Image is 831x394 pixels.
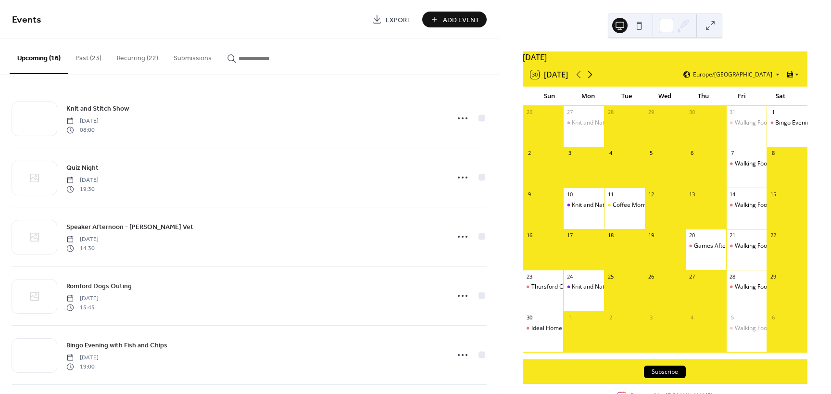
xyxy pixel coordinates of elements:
span: Bingo Evening with Fish and Chips [66,341,167,351]
div: Walking Football [735,201,779,209]
span: Speaker Afternoon - [PERSON_NAME] Vet [66,222,193,232]
div: 13 [688,191,695,198]
div: Knit and Natter [563,201,604,209]
span: Europe/[GEOGRAPHIC_DATA] [693,72,772,77]
div: Knit and Natter [572,201,612,209]
div: Thu [684,87,723,106]
div: 29 [648,109,655,116]
div: Fri [723,87,761,106]
div: Thursford Christmas Market and Show [523,283,564,291]
div: 6 [769,314,777,321]
div: 29 [769,273,777,280]
div: 15 [769,191,777,198]
button: Past (23) [68,39,109,73]
div: 5 [729,314,736,321]
div: 25 [607,273,614,280]
div: 24 [566,273,573,280]
div: 30 [526,314,533,321]
span: Add Event [443,15,479,25]
span: 08:00 [66,126,99,134]
button: 30[DATE] [527,68,571,81]
a: Romford Dogs Outing [66,280,132,292]
div: 26 [648,273,655,280]
div: Tue [607,87,646,106]
span: 15:45 [66,303,99,312]
span: Knit and Stitch Show [66,104,129,114]
span: Export [386,15,411,25]
div: Mon [569,87,607,106]
div: Walking Football [735,242,779,250]
div: 18 [607,232,614,239]
div: 11 [607,191,614,198]
div: 1 [769,109,777,116]
div: Ideal Home Christmas Show [523,324,564,332]
div: 8 [769,150,777,157]
span: Quiz Night [66,163,99,173]
a: Export [365,12,418,27]
div: Walking Football [735,160,779,168]
button: Add Event [422,12,487,27]
div: Walking Football [726,242,767,250]
div: Wed [646,87,684,106]
div: 27 [566,109,573,116]
button: Upcoming (16) [10,39,68,74]
div: 3 [566,150,573,157]
div: 28 [729,273,736,280]
div: 2 [607,314,614,321]
div: Games Afternoon [694,242,742,250]
div: Walking Football [726,283,767,291]
div: 7 [729,150,736,157]
div: Sun [530,87,569,106]
span: Events [12,11,41,29]
div: 4 [688,314,695,321]
div: 31 [729,109,736,116]
div: 16 [526,232,533,239]
div: Walking Football [726,201,767,209]
span: 14:30 [66,244,99,253]
span: [DATE] [66,176,99,185]
div: 10 [566,191,573,198]
span: Romford Dogs Outing [66,281,132,292]
div: 21 [729,232,736,239]
div: 30 [688,109,695,116]
a: Speaker Afternoon - [PERSON_NAME] Vet [66,221,193,232]
div: 17 [566,232,573,239]
div: 6 [688,150,695,157]
div: 12 [648,191,655,198]
div: Walking Football [726,160,767,168]
div: Coffee Morning [604,201,645,209]
div: Coffee Morning [613,201,655,209]
div: 27 [688,273,695,280]
span: [DATE] [66,117,99,126]
a: Bingo Evening with Fish and Chips [66,340,167,351]
button: Submissions [166,39,219,73]
div: Bingo Evening with Fish and Chips [767,119,807,127]
div: Ideal Home Christmas Show [531,324,607,332]
button: Subscribe [644,366,686,378]
div: Walking Football [726,119,767,127]
span: 19:30 [66,185,99,193]
div: 1 [566,314,573,321]
div: 28 [607,109,614,116]
div: Knit and Natter [563,119,604,127]
div: Walking Football [735,324,779,332]
div: Sat [761,87,800,106]
div: 4 [607,150,614,157]
span: [DATE] [66,235,99,244]
span: 19:00 [66,362,99,371]
div: [DATE] [523,51,807,63]
div: Walking Football [726,324,767,332]
button: Recurring (22) [109,39,166,73]
div: Walking Football [735,283,779,291]
div: 19 [648,232,655,239]
div: 22 [769,232,777,239]
span: [DATE] [66,354,99,362]
div: Knit and Natter [572,283,612,291]
a: Knit and Stitch Show [66,103,129,114]
div: 9 [526,191,533,198]
div: 5 [648,150,655,157]
div: 20 [688,232,695,239]
a: Quiz Night [66,162,99,173]
div: Knit and Natter [572,119,612,127]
